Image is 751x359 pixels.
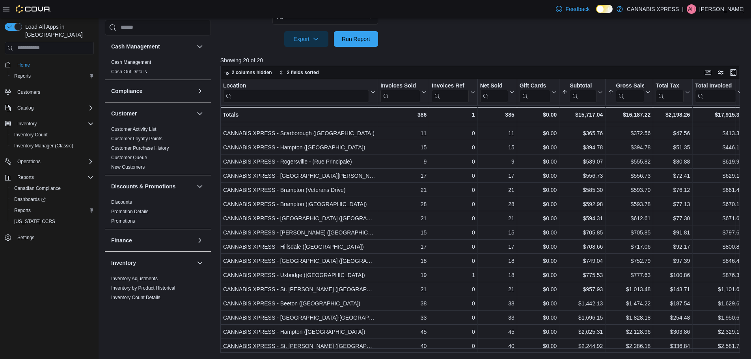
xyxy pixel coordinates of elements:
a: Inventory Count [11,130,51,140]
div: 385 [480,110,514,119]
span: Canadian Compliance [14,185,61,192]
div: $72.41 [656,171,690,180]
div: Gross Sales [616,82,644,102]
div: $1,474.22 [608,299,650,308]
div: $446.13 [695,143,742,152]
div: $0.00 [520,313,557,322]
button: Operations [2,156,97,167]
div: $592.98 [562,199,603,209]
a: Customer Queue [111,155,147,160]
div: $717.06 [608,242,650,251]
div: 5 [380,114,427,124]
div: $143.71 [656,285,690,294]
div: $0.00 [520,285,557,294]
button: Gift Cards [519,82,557,102]
div: CANNABIS XPRESS - [GEOGRAPHIC_DATA]-[GEOGRAPHIC_DATA] ([GEOGRAPHIC_DATA]) [223,313,375,322]
a: Reports [11,71,34,81]
div: $671.61 [695,214,742,223]
div: 21 [480,185,514,195]
button: 2 fields sorted [276,68,322,77]
a: Inventory On Hand by Package [111,304,177,310]
div: Angela Hynes [687,4,696,14]
div: $16,187.22 [608,110,650,119]
div: 21 [380,214,427,223]
div: CANNABIS XPRESS - [GEOGRAPHIC_DATA][PERSON_NAME] ([GEOGRAPHIC_DATA]) [223,171,375,180]
span: AH [688,4,695,14]
button: Cash Management [111,43,194,50]
a: Dashboards [8,194,97,205]
div: $278.10 [562,114,603,124]
div: Customer [105,125,211,175]
div: $0.00 [520,143,557,152]
div: 0 [432,143,475,152]
a: Dashboards [11,195,49,204]
span: Home [17,62,30,68]
div: $800.83 [695,242,742,251]
div: $394.78 [562,143,603,152]
div: $92.17 [656,242,690,251]
a: Inventory by Product Historical [111,285,175,291]
div: 11 [380,128,427,138]
div: $797.66 [695,228,742,237]
a: Inventory Manager (Classic) [11,141,76,151]
div: $0.00 [520,157,557,166]
div: 21 [480,214,514,223]
div: $661.42 [695,185,742,195]
nav: Complex example [5,56,94,264]
div: 18 [480,256,514,266]
div: $97.39 [656,256,690,266]
a: [US_STATE] CCRS [11,217,58,226]
button: Catalog [14,103,37,113]
div: CANNABIS XPRESS - Brampton (Veterans Drive) [223,185,375,195]
div: CANNABIS XPRESS - Hampton ([GEOGRAPHIC_DATA]) [223,143,375,152]
div: $36.16 [656,114,690,124]
span: Inventory Manager (Classic) [11,141,94,151]
div: CANNABIS XPRESS - [GEOGRAPHIC_DATA] ([GEOGRAPHIC_DATA]) [223,256,375,266]
div: 28 [380,199,427,209]
div: $15,717.04 [562,110,603,119]
div: $749.04 [562,256,603,266]
div: 0 [432,256,475,266]
div: $1,442.13 [562,299,603,308]
button: Settings [2,232,97,243]
a: Settings [14,233,37,242]
button: Invoices Ref [432,82,475,102]
div: 21 [380,185,427,195]
button: Customer [111,110,194,117]
div: 33 [380,313,427,322]
div: $705.85 [608,228,650,237]
span: Catalog [17,105,34,111]
button: Finance [195,236,205,245]
a: New Customers [111,164,145,170]
button: Inventory Manager (Classic) [8,140,97,151]
button: Operations [14,157,44,166]
span: Customers [14,87,94,97]
span: Inventory Count [14,132,48,138]
button: Location [223,82,375,102]
button: Subtotal [562,82,603,102]
span: Export [289,31,324,47]
div: $0.00 [520,128,557,138]
button: Reports [14,173,37,182]
a: Inventory Adjustments [111,276,158,281]
div: 0 [432,228,475,237]
button: Compliance [111,87,194,95]
div: Total Tax [656,82,684,89]
span: Inventory [14,119,94,128]
span: Settings [17,234,34,241]
div: Subtotal [570,82,596,102]
div: Invoices Ref [432,82,468,102]
div: $705.85 [562,228,603,237]
a: Discounts [111,199,132,205]
h3: Customer [111,110,137,117]
div: $556.73 [608,171,650,180]
button: Inventory [14,119,40,128]
h3: Compliance [111,87,142,95]
div: $77.30 [656,214,690,223]
button: Discounts & Promotions [195,182,205,191]
div: 0 [432,128,475,138]
button: Reports [8,205,97,216]
div: $76.12 [656,185,690,195]
div: 15 [480,143,514,152]
button: Discounts & Promotions [111,182,194,190]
